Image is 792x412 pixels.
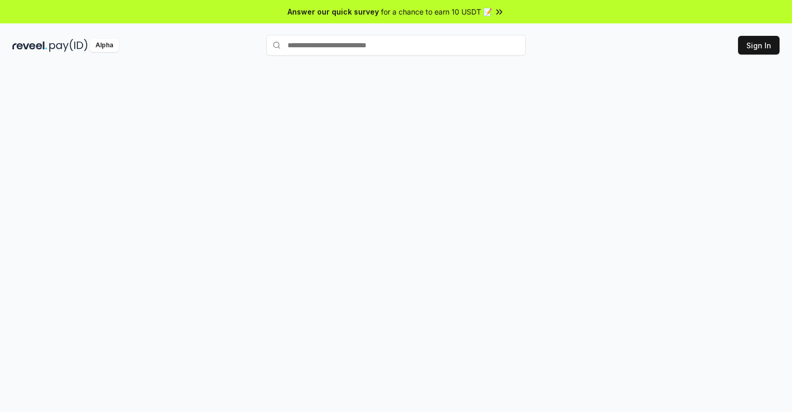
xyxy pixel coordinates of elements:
[288,6,379,17] span: Answer our quick survey
[738,36,780,55] button: Sign In
[90,39,119,52] div: Alpha
[49,39,88,52] img: pay_id
[381,6,492,17] span: for a chance to earn 10 USDT 📝
[12,39,47,52] img: reveel_dark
